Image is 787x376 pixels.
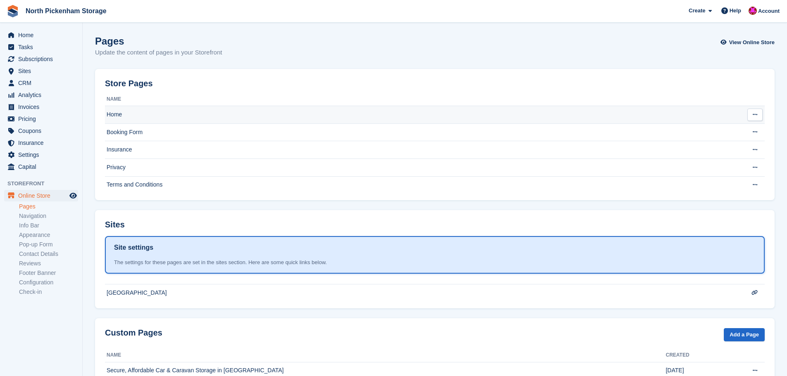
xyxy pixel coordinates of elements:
[4,125,78,137] a: menu
[758,7,780,15] span: Account
[19,231,78,239] a: Appearance
[730,7,741,15] span: Help
[4,161,78,173] a: menu
[105,328,162,338] h2: Custom Pages
[19,250,78,258] a: Contact Details
[18,161,68,173] span: Capital
[689,7,705,15] span: Create
[105,349,666,362] th: Name
[19,269,78,277] a: Footer Banner
[4,77,78,89] a: menu
[724,328,765,342] a: Add a Page
[114,243,153,253] h1: Site settings
[95,48,222,57] p: Update the content of pages in your Storefront
[114,258,756,267] div: The settings for these pages are set in the sites section. Here are some quick links below.
[729,38,775,47] span: View Online Store
[22,4,110,18] a: North Pickenham Storage
[19,260,78,267] a: Reviews
[4,53,78,65] a: menu
[4,149,78,161] a: menu
[18,89,68,101] span: Analytics
[7,180,82,188] span: Storefront
[19,212,78,220] a: Navigation
[18,149,68,161] span: Settings
[105,123,732,141] td: Booking Form
[18,53,68,65] span: Subscriptions
[18,190,68,201] span: Online Store
[105,79,153,88] h2: Store Pages
[105,176,732,194] td: Terms and Conditions
[95,35,222,47] h1: Pages
[19,222,78,229] a: Info Bar
[4,29,78,41] a: menu
[749,7,757,15] img: Dylan Taylor
[19,241,78,248] a: Pop-up Form
[723,35,775,49] a: View Online Store
[18,77,68,89] span: CRM
[4,137,78,149] a: menu
[666,349,732,362] th: Created
[4,65,78,77] a: menu
[18,113,68,125] span: Pricing
[105,220,125,229] h2: Sites
[4,113,78,125] a: menu
[68,191,78,201] a: Preview store
[18,125,68,137] span: Coupons
[18,29,68,41] span: Home
[19,288,78,296] a: Check-in
[4,41,78,53] a: menu
[19,279,78,286] a: Configuration
[18,101,68,113] span: Invoices
[18,65,68,77] span: Sites
[18,41,68,53] span: Tasks
[4,89,78,101] a: menu
[4,101,78,113] a: menu
[18,137,68,149] span: Insurance
[7,5,19,17] img: stora-icon-8386f47178a22dfd0bd8f6a31ec36ba5ce8667c1dd55bd0f319d3a0aa187defe.svg
[105,93,732,106] th: Name
[19,203,78,210] a: Pages
[4,190,78,201] a: menu
[105,106,732,124] td: Home
[105,158,732,176] td: Privacy
[105,141,732,159] td: Insurance
[105,284,732,302] td: [GEOGRAPHIC_DATA]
